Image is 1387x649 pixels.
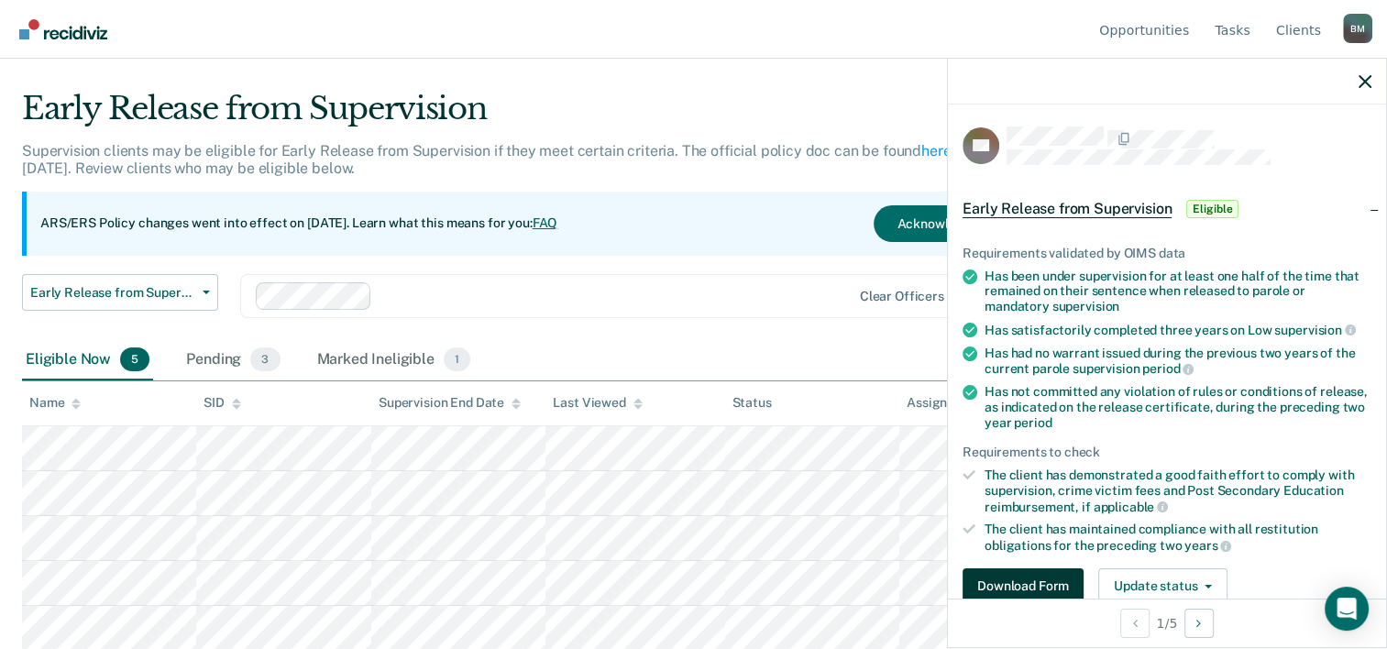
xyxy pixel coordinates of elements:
[1014,415,1051,430] span: period
[1343,14,1372,43] div: B M
[963,568,1084,605] button: Download Form
[19,19,107,39] img: Recidiviz
[1052,299,1119,313] span: supervision
[921,142,951,159] a: here
[1184,538,1231,553] span: years
[533,215,558,230] a: FAQ
[963,246,1371,261] div: Requirements validated by OIMS data
[22,340,153,380] div: Eligible Now
[204,395,241,411] div: SID
[30,285,195,301] span: Early Release from Supervision
[314,340,475,380] div: Marked Ineligible
[985,384,1371,430] div: Has not committed any violation of rules or conditions of release, as indicated on the release ce...
[120,347,149,371] span: 5
[1325,587,1369,631] div: Open Intercom Messenger
[1120,609,1150,638] button: Previous Opportunity
[948,599,1386,647] div: 1 / 5
[29,395,81,411] div: Name
[1142,361,1194,376] span: period
[1274,323,1355,337] span: supervision
[963,445,1371,460] div: Requirements to check
[907,395,993,411] div: Assigned to
[963,200,1172,218] span: Early Release from Supervision
[182,340,283,380] div: Pending
[22,142,1010,177] p: Supervision clients may be eligible for Early Release from Supervision if they meet certain crite...
[22,90,1062,142] div: Early Release from Supervision
[40,214,557,233] p: ARS/ERS Policy changes went into effect on [DATE]. Learn what this means for you:
[444,347,470,371] span: 1
[553,395,642,411] div: Last Viewed
[1094,500,1168,514] span: applicable
[985,522,1371,553] div: The client has maintained compliance with all restitution obligations for the preceding two
[1184,609,1214,638] button: Next Opportunity
[985,322,1371,338] div: Has satisfactorily completed three years on Low
[250,347,280,371] span: 3
[1098,568,1227,605] button: Update status
[1186,200,1238,218] span: Eligible
[985,269,1371,314] div: Has been under supervision for at least one half of the time that remained on their sentence when...
[732,395,772,411] div: Status
[379,395,521,411] div: Supervision End Date
[860,289,944,304] div: Clear officers
[985,467,1371,514] div: The client has demonstrated a good faith effort to comply with supervision, crime victim fees and...
[985,346,1371,377] div: Has had no warrant issued during the previous two years of the current parole supervision
[948,180,1386,238] div: Early Release from SupervisionEligible
[1343,14,1372,43] button: Profile dropdown button
[963,568,1091,605] a: Navigate to form link
[874,205,1048,242] button: Acknowledge & Close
